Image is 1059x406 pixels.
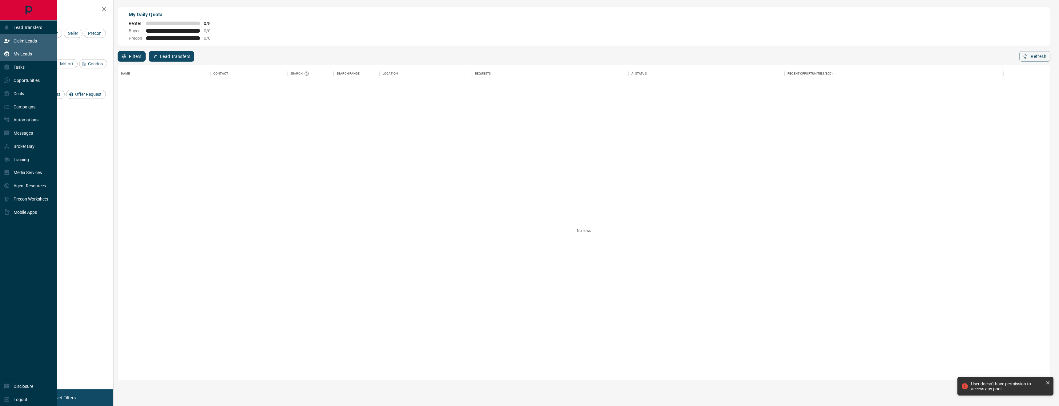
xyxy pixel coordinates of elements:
[129,28,142,33] span: Buyer
[149,51,195,62] button: Lead Transfers
[73,92,104,97] span: Offer Request
[129,11,217,18] p: My Daily Quota
[475,65,491,82] div: Requests
[213,65,228,82] div: Contact
[121,65,130,82] div: Name
[84,29,106,38] div: Precon
[79,59,107,68] div: Condos
[333,65,380,82] div: Search Range
[64,29,83,38] div: Seller
[51,59,78,68] div: MrLoft
[129,36,142,41] span: Precon
[58,61,75,66] span: MrLoft
[66,31,80,36] span: Seller
[20,6,107,14] h2: Filters
[784,65,1003,82] div: Recent Opportunities (30d)
[118,51,146,62] button: Filters
[47,392,80,403] button: Reset Filters
[86,31,104,36] span: Precon
[472,65,628,82] div: Requests
[204,21,217,26] span: 0 / 8
[336,65,360,82] div: Search Range
[380,65,472,82] div: Location
[971,381,1043,391] div: User doesn't have permission to access any pool
[383,65,398,82] div: Location
[628,65,785,82] div: AI Status
[631,65,647,82] div: AI Status
[204,36,217,41] span: 0 / 0
[86,61,105,66] span: Condos
[118,65,210,82] div: Name
[1019,51,1050,62] button: Refresh
[66,90,106,99] div: Offer Request
[787,65,833,82] div: Recent Opportunities (30d)
[204,28,217,33] span: 0 / 0
[290,65,311,82] div: Search
[210,65,287,82] div: Contact
[129,21,142,26] span: Renter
